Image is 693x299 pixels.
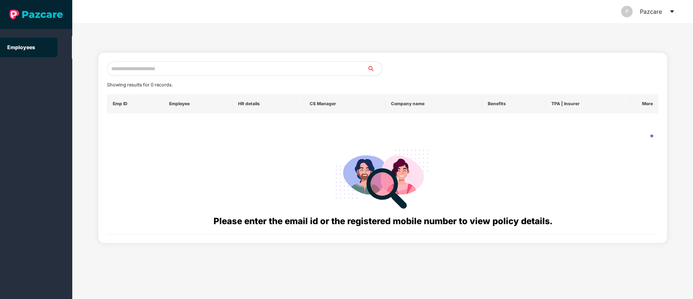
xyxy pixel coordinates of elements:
th: Employee [163,94,232,114]
span: search [367,66,382,72]
th: More [631,94,658,114]
th: TPA | Insurer [546,94,631,114]
th: Benefits [482,94,546,114]
span: P [625,6,629,17]
img: svg+xml;base64,PHN2ZyB4bWxucz0iaHR0cDovL3d3dy53My5vcmcvMjAwMC9zdmciIHdpZHRoPSIyODgiIGhlaWdodD0iMj... [331,141,435,214]
th: Company name [385,94,482,114]
button: search [367,61,382,76]
span: Please enter the email id or the registered mobile number to view policy details. [214,216,552,226]
a: Employees [7,44,35,50]
span: Showing results for 0 records. [107,82,173,87]
th: HR details [232,94,304,114]
th: Emp ID [107,94,164,114]
th: CS Manager [304,94,385,114]
span: caret-down [669,9,675,14]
